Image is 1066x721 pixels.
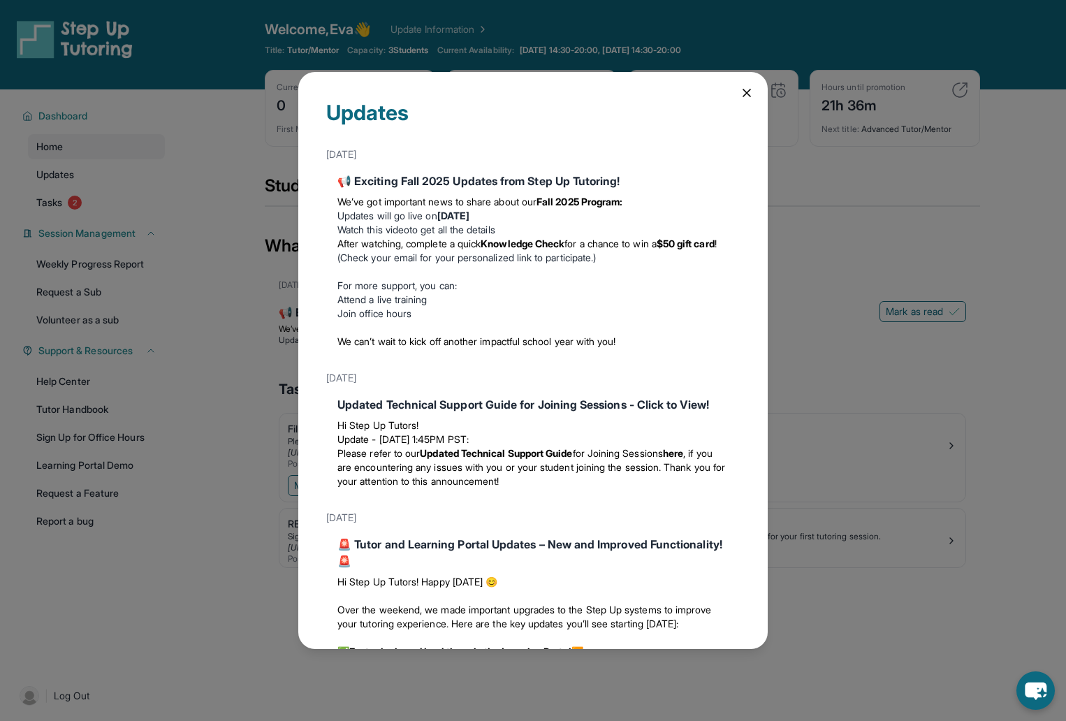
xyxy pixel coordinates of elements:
div: Updated Technical Support Guide for Joining Sessions - Click to View! [337,396,729,413]
a: Attend a live training [337,293,428,305]
div: Updates [326,100,740,142]
span: Hi Step Up Tutors! Happy [DATE] 😊 [337,576,497,588]
a: here [663,447,683,459]
li: Updates will go live on [337,209,729,223]
div: [DATE] [326,365,740,391]
strong: Knowledge Check [481,238,564,249]
span: ✅ [337,646,349,657]
button: chat-button [1016,671,1055,710]
a: Join office hours [337,307,411,319]
div: [DATE] [326,142,740,167]
a: Watch this video [337,224,409,235]
strong: Fall 2025 Program: [536,196,622,207]
span: Update - [DATE] 1:45PM PST: [337,433,469,445]
span: Over the weekend, we made important upgrades to the Step Up systems to improve your tutoring expe... [337,604,711,629]
strong: $50 gift card [657,238,715,249]
div: 📢 Exciting Fall 2025 Updates from Step Up Tutoring! [337,173,729,189]
strong: Faster login and load times in the Learning Portal [349,646,571,657]
span: We’ve got important news to share about our [337,196,536,207]
span: for a chance to win a [564,238,656,249]
span: ! [715,238,717,249]
span: Hi Step Up Tutors! [337,419,418,431]
span: After watching, complete a quick [337,238,481,249]
li: to get all the details [337,223,729,237]
span: Please refer to our [337,447,420,459]
span: We can’t wait to kick off another impactful school year with you! [337,335,616,347]
li: (Check your email for your personalized link to participate.) [337,237,729,265]
div: 🚨 Tutor and Learning Portal Updates – New and Improved Functionality! 🚨 [337,536,729,569]
span: , if you are encountering any issues with you or your student joining the session. Thank you for ... [337,447,725,487]
strong: Updated Technical Support Guide [420,447,572,459]
strong: [DATE] [437,210,469,221]
span: ⏩ [571,646,583,657]
div: [DATE] [326,505,740,530]
span: for Joining Sessions [573,447,663,459]
p: For more support, you can: [337,279,729,293]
